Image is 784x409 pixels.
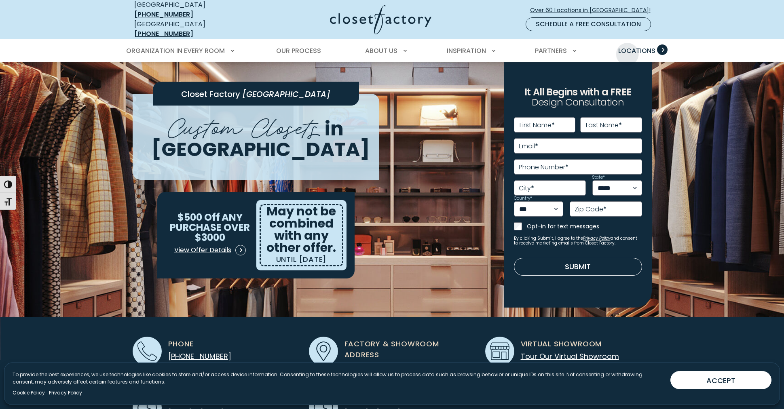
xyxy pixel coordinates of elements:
[13,389,45,396] a: Cookie Policy
[330,5,431,34] img: Closet Factory Logo
[519,164,568,171] label: Phone Number
[535,46,567,55] span: Partners
[514,258,642,276] button: Submit
[575,206,606,213] label: Zip Code
[266,202,336,256] span: May not be combined with any other offer.
[519,143,538,150] label: Email
[586,122,622,129] label: Last Name
[178,211,220,224] span: $500 Off
[181,89,240,100] span: Closet Factory
[168,338,194,349] span: Phone
[276,254,327,265] p: UNTIL [DATE]
[168,107,320,143] span: Custom Closets
[530,6,657,15] span: Over 60 Locations in [GEOGRAPHIC_DATA]!
[242,89,330,100] span: [GEOGRAPHIC_DATA]
[276,46,321,55] span: Our Process
[134,19,251,39] div: [GEOGRAPHIC_DATA]
[524,85,631,99] span: It All Begins with a FREE
[583,235,611,241] a: Privacy Policy
[592,175,605,179] label: State
[532,96,624,109] span: Design Consultation
[514,236,642,246] small: By clicking Submit, I agree to the and consent to receive marketing emails from Closet Factory.
[134,10,193,19] a: [PHONE_NUMBER]
[134,29,193,38] a: [PHONE_NUMBER]
[618,46,655,55] span: Locations
[344,338,475,360] span: Factory & Showroom Address
[527,222,642,230] label: Opt-in for text messages
[670,371,771,389] button: ACCEPT
[174,242,246,258] a: View Offer Details
[365,46,397,55] span: About Us
[514,196,532,200] label: Country
[170,211,250,244] span: ANY PURCHASE OVER $3000
[519,185,534,192] label: City
[447,46,486,55] span: Inspiration
[49,389,82,396] a: Privacy Policy
[174,245,231,255] span: View Offer Details
[344,362,456,383] a: [STREET_ADDRESS] [GEOGRAPHIC_DATA],CA 90061
[521,338,602,349] span: Virtual Showroom
[13,371,664,386] p: To provide the best experiences, we use technologies like cookies to store and/or access device i...
[530,3,657,17] a: Over 60 Locations in [GEOGRAPHIC_DATA]!
[151,115,370,163] span: in [GEOGRAPHIC_DATA]
[168,351,231,361] a: [PHONE_NUMBER]
[521,351,619,361] a: Tour Our Virtual Showroom
[490,342,509,361] img: Showroom icon
[526,17,651,31] a: Schedule a Free Consultation
[520,122,555,129] label: First Name
[120,40,664,62] nav: Primary Menu
[344,362,413,372] span: [STREET_ADDRESS]
[126,46,225,55] span: Organization in Every Room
